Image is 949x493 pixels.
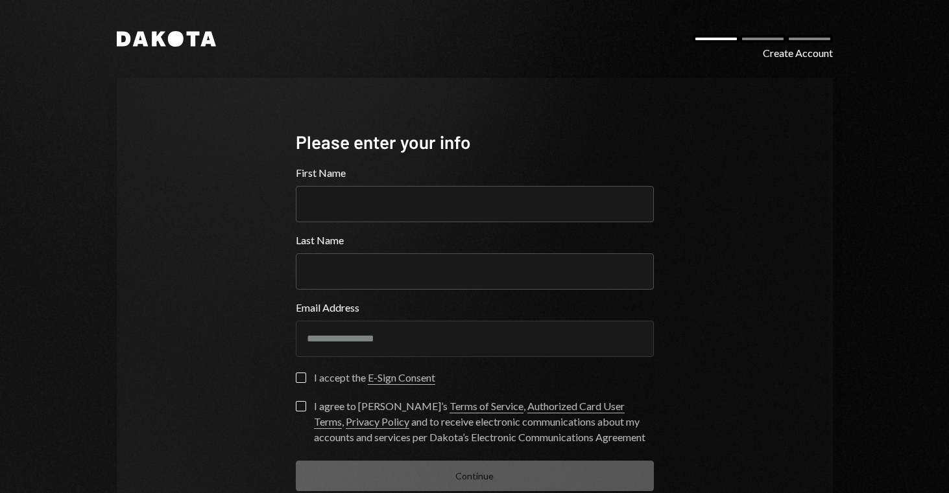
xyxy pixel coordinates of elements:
label: First Name [296,165,654,181]
label: Last Name [296,233,654,248]
div: I agree to [PERSON_NAME]’s , , and to receive electronic communications about my accounts and ser... [314,398,654,445]
a: Terms of Service [450,400,523,413]
button: I agree to [PERSON_NAME]’s Terms of Service, Authorized Card User Terms, Privacy Policy and to re... [296,401,306,411]
a: Authorized Card User Terms [314,400,625,429]
div: I accept the [314,370,435,385]
a: Privacy Policy [346,415,409,429]
label: Email Address [296,300,654,315]
div: Create Account [763,45,833,61]
div: Please enter your info [296,130,654,155]
button: I accept the E-Sign Consent [296,373,306,383]
a: E-Sign Consent [368,371,435,385]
